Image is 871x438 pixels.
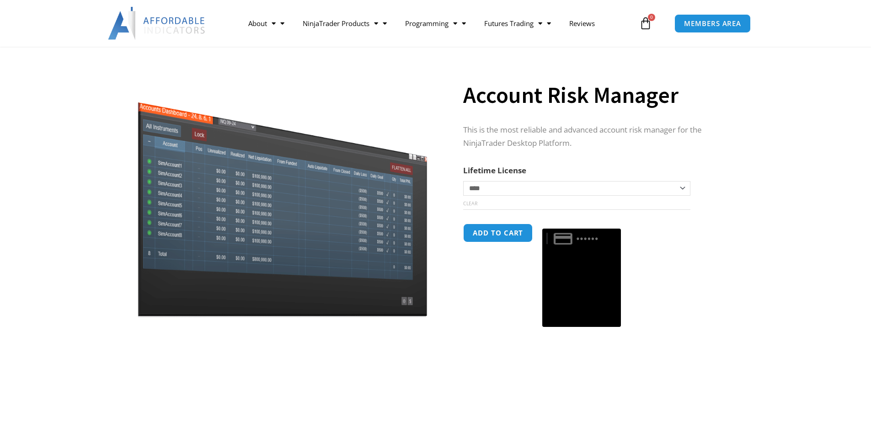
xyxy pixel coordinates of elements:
[239,13,637,34] nav: Menu
[108,7,206,40] img: LogoAI | Affordable Indicators – NinjaTrader
[463,79,730,111] h1: Account Risk Manager
[239,13,294,34] a: About
[577,234,600,244] text: ••••••
[648,14,655,21] span: 0
[463,224,533,242] button: Add to cart
[396,13,475,34] a: Programming
[674,14,751,33] a: MEMBERS AREA
[463,123,730,150] p: This is the most reliable and advanced account risk manager for the NinjaTrader Desktop Platform.
[542,229,621,327] button: Buy with GPay
[475,13,560,34] a: Futures Trading
[463,200,477,207] a: Clear options
[463,165,526,176] label: Lifetime License
[684,20,741,27] span: MEMBERS AREA
[625,10,666,37] a: 0
[540,222,623,223] iframe: Secure payment input frame
[135,83,429,317] img: Screenshot 2024-08-26 15462845454
[560,13,604,34] a: Reviews
[463,332,730,401] iframe: PayPal Message 1
[294,13,396,34] a: NinjaTrader Products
